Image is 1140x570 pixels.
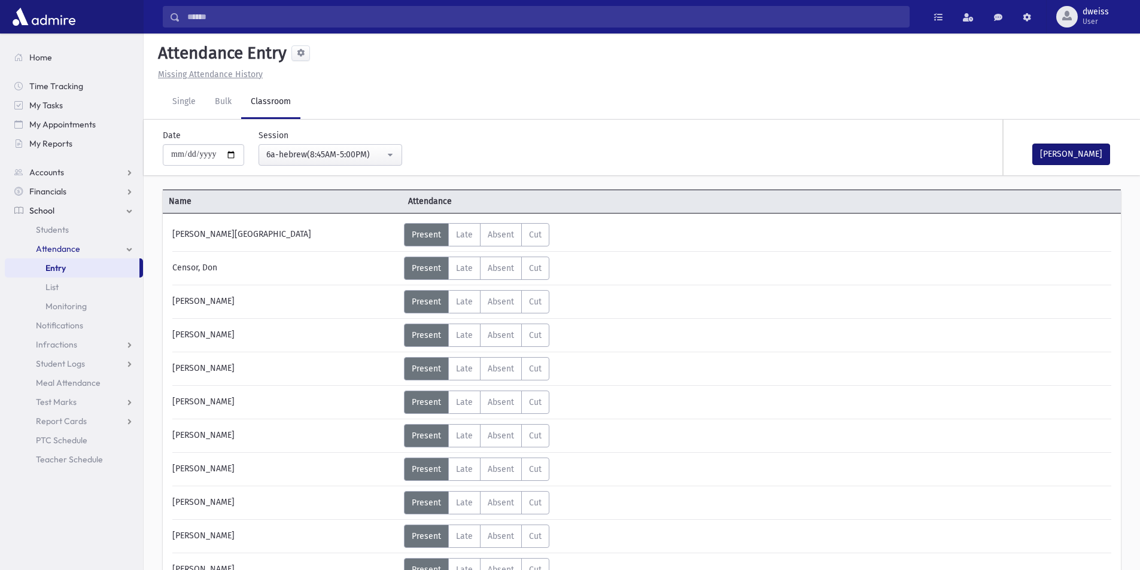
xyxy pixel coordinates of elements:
span: Late [456,230,473,240]
div: [PERSON_NAME] [166,491,404,514]
span: Cut [529,330,542,340]
div: [PERSON_NAME] [166,424,404,447]
a: Accounts [5,163,143,182]
div: [PERSON_NAME] [166,324,404,347]
span: Accounts [29,167,64,178]
a: School [5,201,143,220]
span: Present [412,531,441,541]
a: Test Marks [5,392,143,412]
a: Bulk [205,86,241,119]
div: [PERSON_NAME] [166,525,404,548]
div: AttTypes [404,458,549,481]
div: AttTypes [404,491,549,514]
div: 6a-hebrew(8:45AM-5:00PM) [266,148,385,161]
span: Cut [529,364,542,374]
span: Test Marks [36,397,77,407]
a: Report Cards [5,412,143,431]
button: 6a-hebrew(8:45AM-5:00PM) [259,144,402,166]
span: Absent [488,330,514,340]
button: [PERSON_NAME] [1032,144,1110,165]
span: Cut [529,431,542,441]
span: Absent [488,464,514,474]
span: Absent [488,263,514,273]
span: User [1083,17,1109,26]
span: Late [456,498,473,508]
span: Present [412,263,441,273]
span: Meal Attendance [36,377,101,388]
div: AttTypes [404,357,549,380]
span: Present [412,364,441,374]
div: [PERSON_NAME] [166,391,404,414]
span: Present [412,431,441,441]
span: Late [456,431,473,441]
label: Date [163,129,181,142]
span: List [45,282,59,292]
span: My Tasks [29,100,63,111]
span: Present [412,330,441,340]
span: Report Cards [36,416,87,426]
h5: Attendance Entry [153,43,287,63]
a: Students [5,220,143,239]
label: Session [259,129,288,142]
div: AttTypes [404,424,549,447]
a: Attendance [5,239,143,258]
span: Late [456,397,473,407]
span: Cut [529,397,542,407]
span: Entry [45,263,66,273]
span: Cut [529,531,542,541]
span: PTC Schedule [36,435,87,446]
span: Present [412,297,441,307]
div: AttTypes [404,525,549,548]
a: Time Tracking [5,77,143,96]
div: [PERSON_NAME] [166,357,404,380]
span: Absent [488,431,514,441]
span: Absent [488,498,514,508]
span: Present [412,498,441,508]
span: Late [456,297,473,307]
a: Financials [5,182,143,201]
span: Notifications [36,320,83,331]
span: Attendance [36,243,80,254]
span: Students [36,224,69,235]
span: Financials [29,186,66,197]
a: PTC Schedule [5,431,143,450]
span: Cut [529,230,542,240]
span: Infractions [36,339,77,350]
div: AttTypes [404,290,549,313]
span: My Reports [29,138,72,149]
a: Home [5,48,143,67]
div: AttTypes [404,324,549,347]
a: List [5,278,143,297]
span: Cut [529,297,542,307]
div: AttTypes [404,257,549,280]
div: AttTypes [404,391,549,414]
div: Censor, Don [166,257,404,280]
span: Absent [488,297,514,307]
span: Present [412,464,441,474]
span: Absent [488,364,514,374]
a: Notifications [5,316,143,335]
span: Cut [529,464,542,474]
span: dweiss [1083,7,1109,17]
a: Missing Attendance History [153,69,263,80]
span: Present [412,397,441,407]
div: AttTypes [404,223,549,246]
span: School [29,205,54,216]
a: My Reports [5,134,143,153]
span: Late [456,531,473,541]
span: Present [412,230,441,240]
div: [PERSON_NAME] [166,290,404,313]
a: My Appointments [5,115,143,134]
span: Student Logs [36,358,85,369]
a: Teacher Schedule [5,450,143,469]
a: Infractions [5,335,143,354]
span: Time Tracking [29,81,83,92]
span: Teacher Schedule [36,454,103,465]
span: Late [456,364,473,374]
span: My Appointments [29,119,96,130]
a: My Tasks [5,96,143,115]
span: Absent [488,230,514,240]
span: Attendance [402,195,642,208]
span: Absent [488,397,514,407]
input: Search [180,6,909,28]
